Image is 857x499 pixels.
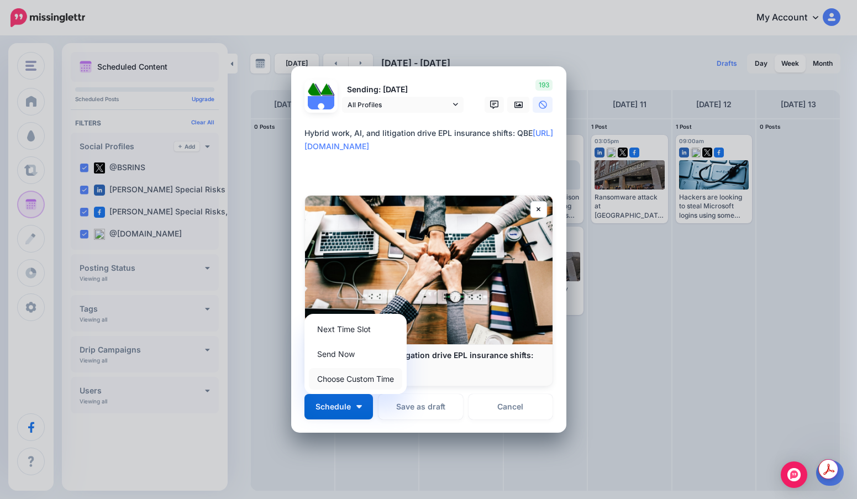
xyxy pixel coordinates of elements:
[348,99,450,111] span: All Profiles
[309,343,402,365] a: Send Now
[305,196,553,344] img: Hybrid work, AI, and litigation drive EPL insurance shifts: QBE
[321,83,334,96] img: 1Q3z5d12-75797.jpg
[308,83,321,96] img: 379531_475505335829751_837246864_n-bsa122537.jpg
[309,318,402,340] a: Next Time Slot
[304,394,373,419] button: Schedule
[356,405,362,408] img: arrow-down-white.png
[316,403,351,411] span: Schedule
[309,368,402,390] a: Choose Custom Time
[469,394,553,419] a: Cancel
[304,314,407,394] div: Schedule
[308,96,334,123] img: user_default_image.png
[781,461,807,488] div: Open Intercom Messenger
[378,394,463,419] button: Save as draft
[304,127,559,153] div: Hybrid work, AI, and litigation drive EPL insurance shifts: QBE
[535,80,553,91] span: 193
[316,370,541,380] p: [DOMAIN_NAME]
[316,350,533,370] b: Hybrid work, AI, and litigation drive EPL insurance shifts: QBE
[342,97,464,113] a: All Profiles
[342,83,464,96] p: Sending: [DATE]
